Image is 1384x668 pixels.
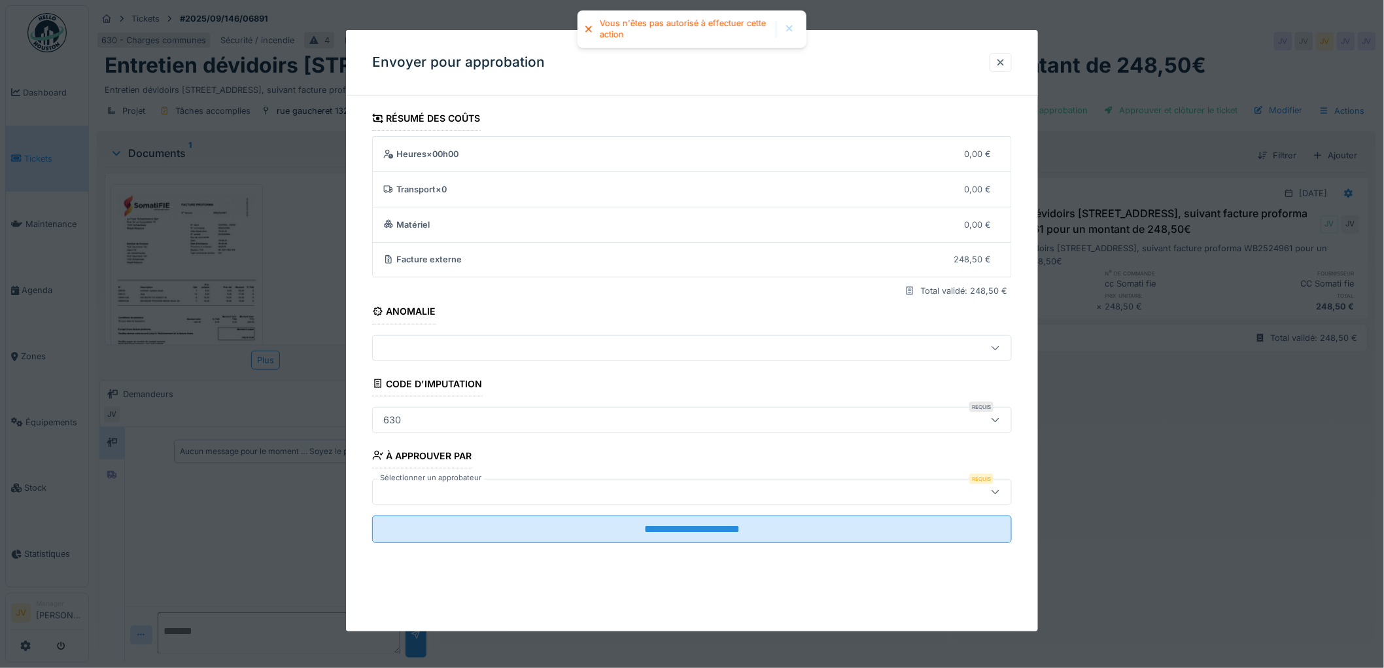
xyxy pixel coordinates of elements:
[378,247,1006,272] summary: Facture externe248,50 €
[372,54,545,71] h3: Envoyer pour approbation
[383,183,954,196] div: Transport × 0
[969,474,994,484] div: Requis
[964,148,991,160] div: 0,00 €
[600,18,769,40] div: Vous n'êtes pas autorisé à effectuer cette action
[378,177,1006,202] summary: Transport×00,00 €
[377,472,484,483] label: Sélectionner un approbateur
[383,253,944,266] div: Facture externe
[969,402,994,412] div: Requis
[378,413,406,427] div: 630
[378,213,1006,237] summary: Matériel0,00 €
[372,109,481,131] div: Résumé des coûts
[964,183,991,196] div: 0,00 €
[920,285,1007,297] div: Total validé: 248,50 €
[383,218,954,230] div: Matériel
[954,253,991,266] div: 248,50 €
[383,148,954,160] div: Heures × 00h00
[372,374,483,396] div: Code d'imputation
[964,218,991,230] div: 0,00 €
[372,302,436,324] div: Anomalie
[372,446,472,468] div: À approuver par
[378,142,1006,166] summary: Heures×00h000,00 €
